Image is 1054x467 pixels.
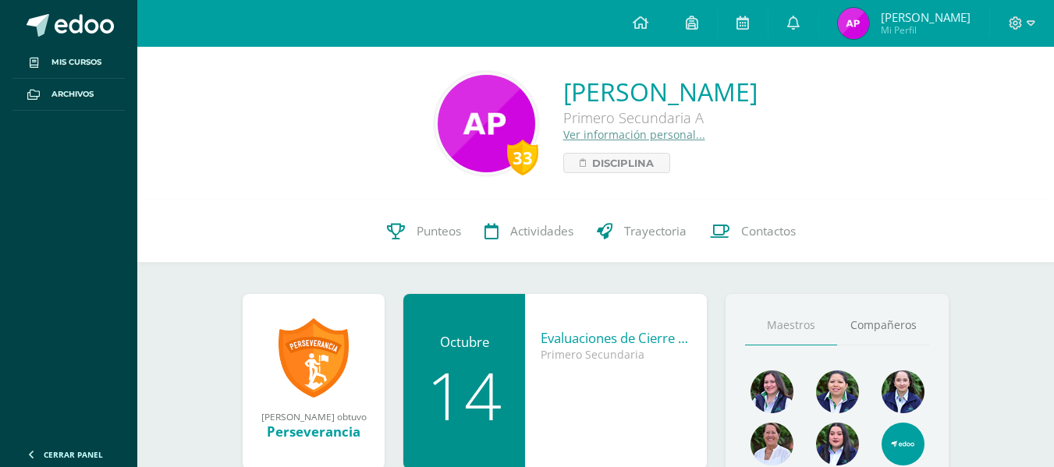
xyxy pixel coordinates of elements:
span: Trayectoria [624,223,687,239]
div: 33 [507,140,538,175]
div: [PERSON_NAME] obtuvo [258,410,369,423]
a: Archivos [12,79,125,111]
span: [PERSON_NAME] [881,9,971,25]
img: 7c64f4cdc1fa2a2a08272f32eb53ba45.png [882,370,924,413]
div: Primero Secundaria A [563,108,758,127]
div: Primero Secundaria [541,347,691,362]
div: 14 [419,363,509,428]
a: [PERSON_NAME] [563,75,758,108]
img: d7b58b3ee24904eb3feedff3d7c47cbf.png [816,370,859,413]
img: 19873780ab94cd5baf5e21a381944081.png [438,75,535,172]
img: 53e1125b3f6c1ebbb1483203c6a9f1e4.png [751,423,793,465]
img: 8b4d07f21f165275c0bb039a1ab75be6.png [751,370,793,413]
img: e13555400e539d49a325e37c8b84e82e.png [882,423,924,465]
a: Mis cursos [12,47,125,79]
div: Perseverancia [258,423,369,440]
a: Trayectoria [585,200,698,263]
a: Contactos [698,200,807,263]
div: Octubre [419,333,509,351]
a: Maestros [745,306,837,345]
a: Actividades [473,200,585,263]
span: Mis cursos [51,56,101,69]
span: Disciplina [592,154,654,172]
img: e44ed7ce8883320d2b2d08dc3ddbf5f3.png [838,8,869,39]
a: Ver información personal... [563,127,705,142]
a: Punteos [375,200,473,263]
span: Contactos [741,223,796,239]
span: Punteos [417,223,461,239]
span: Actividades [510,223,573,239]
span: Mi Perfil [881,23,971,37]
img: f9c4b7d77c5e1bd20d7484783103f9b1.png [816,423,859,465]
a: Compañeros [837,306,929,345]
span: Archivos [51,88,94,101]
a: Disciplina [563,153,670,173]
div: Evaluaciones de Cierre PRIMARIA y SECUNDARIA - ASISTENCIA IMPRESCINDIBLE [541,329,691,347]
span: Cerrar panel [44,449,103,460]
